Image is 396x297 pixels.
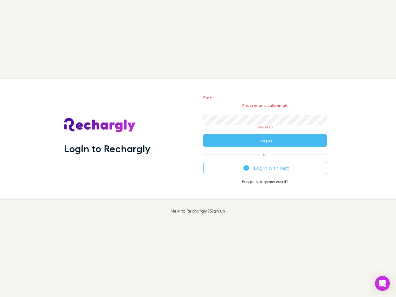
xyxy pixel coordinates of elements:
button: Log in [203,134,327,147]
h1: Login to Rechargly [64,143,150,154]
div: Open Intercom Messenger [375,276,390,291]
img: Rechargly's Logo [64,118,136,133]
p: Please enter a valid email. [203,103,327,108]
button: Log in with Xero [203,162,327,174]
a: password [265,179,286,184]
a: Sign up [209,208,225,213]
p: Please fill [203,125,327,129]
p: New to Rechargly? [171,209,226,213]
p: Forgot your ? [203,179,327,184]
img: Xero's logo [243,165,249,171]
